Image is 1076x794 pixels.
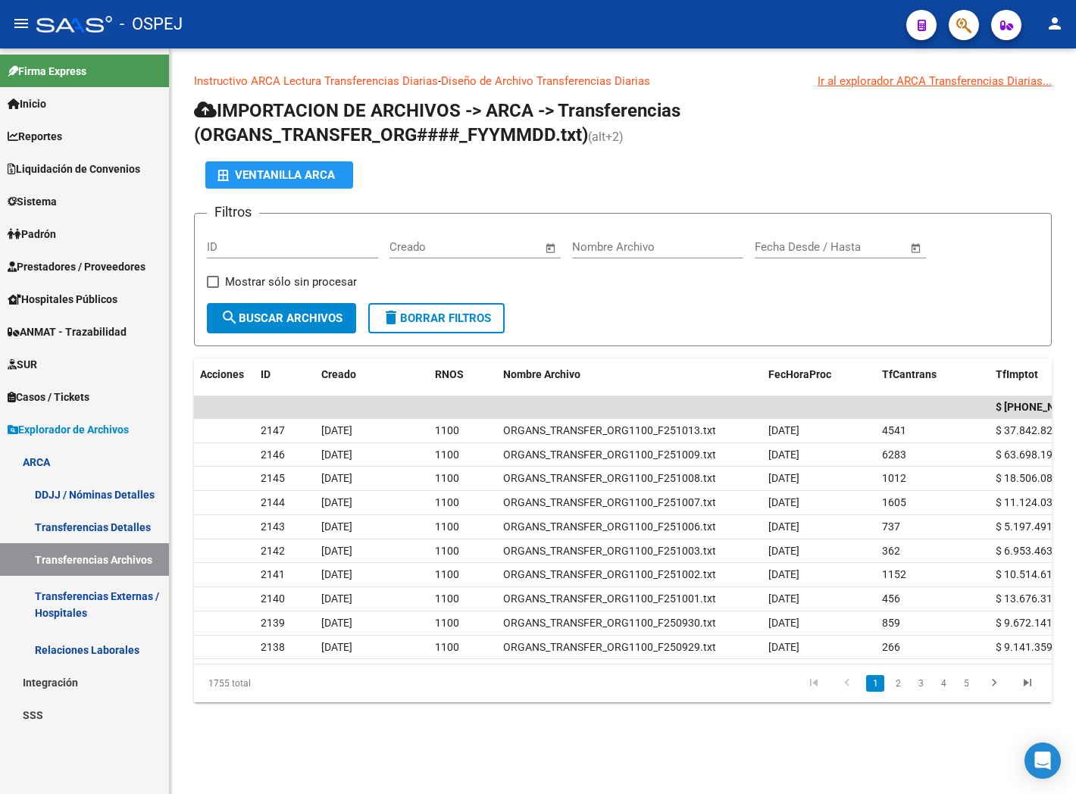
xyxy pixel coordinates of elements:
span: [DATE] [768,568,799,580]
span: ORGANS_TRANSFER_ORG1100_F251013.txt [503,424,716,436]
h3: Filtros [207,202,259,223]
a: go to last page [1013,675,1042,692]
span: 362 [882,545,900,557]
div: Open Intercom Messenger [1024,742,1061,779]
span: Padrón [8,226,56,242]
button: Open calendar [543,239,560,257]
span: 4541 [882,424,906,436]
span: [DATE] [321,568,352,580]
a: go to next page [980,675,1009,692]
span: [DATE] [768,424,799,436]
mat-icon: person [1046,14,1064,33]
span: 2138 [261,641,285,653]
span: 1100 [435,520,459,533]
span: ORGANS_TRANSFER_ORG1100_F251003.txt [503,545,716,557]
span: ORGANS_TRANSFER_ORG1100_F250930.txt [503,617,716,629]
span: Firma Express [8,63,86,80]
span: Mostrar sólo sin procesar [225,273,357,291]
span: ORGANS_TRANSFER_ORG1100_F251006.txt [503,520,716,533]
a: 3 [912,675,930,692]
span: 2139 [261,617,285,629]
span: Sistema [8,193,57,210]
span: 1100 [435,617,459,629]
span: RNOS [435,368,464,380]
a: Instructivo ARCA Lectura Transferencias Diarias [194,74,438,88]
span: Borrar Filtros [382,311,491,325]
span: Prestadores / Proveedores [8,258,145,275]
span: Reportes [8,128,62,145]
span: [DATE] [321,545,352,557]
span: 2145 [261,472,285,484]
span: [DATE] [768,472,799,484]
span: $ 5.197.491,43 [996,520,1067,533]
span: [DATE] [321,472,352,484]
span: TfImptot [996,368,1038,380]
span: [DATE] [768,520,799,533]
span: [DATE] [768,641,799,653]
span: 2142 [261,545,285,557]
span: 1100 [435,424,459,436]
span: [DATE] [768,617,799,629]
span: 1100 [435,472,459,484]
span: Nombre Archivo [503,368,580,380]
span: 2147 [261,424,285,436]
span: Casos / Tickets [8,389,89,405]
datatable-header-cell: Creado [315,358,429,391]
span: Acciones [200,368,244,380]
span: [DATE] [321,496,352,508]
a: 2 [889,675,907,692]
div: Ir al explorador ARCA Transferencias Diarias... [818,73,1052,89]
span: FecHoraProc [768,368,831,380]
span: [DATE] [321,424,352,436]
button: Ventanilla ARCA [205,161,353,189]
span: $ 6.953.463,54 [996,545,1067,557]
span: 1100 [435,496,459,508]
span: ORGANS_TRANSFER_ORG1100_F251008.txt [503,472,716,484]
span: - OSPEJ [120,8,183,41]
span: [DATE] [321,520,352,533]
span: 266 [882,641,900,653]
span: $ 13.676.311,53 [996,592,1073,605]
span: [DATE] [768,592,799,605]
span: $ 18.506.088,14 [996,472,1073,484]
span: [DATE] [321,641,352,653]
input: Fecha fin [830,240,903,254]
input: Fecha inicio [389,240,451,254]
span: SUR [8,356,37,373]
a: go to previous page [833,675,862,692]
span: 2140 [261,592,285,605]
span: ORGANS_TRANSFER_ORG1100_F250929.txt [503,641,716,653]
span: $ 11.124.033,43 [996,496,1073,508]
mat-icon: menu [12,14,30,33]
a: go to first page [799,675,828,692]
span: 1100 [435,545,459,557]
span: 2144 [261,496,285,508]
span: 2141 [261,568,285,580]
span: $ 9.141.359,68 [996,641,1067,653]
a: 5 [957,675,975,692]
mat-icon: search [221,308,239,327]
span: 1012 [882,472,906,484]
span: [DATE] [768,496,799,508]
span: Hospitales Públicos [8,291,117,308]
span: 1100 [435,568,459,580]
span: ORGANS_TRANSFER_ORG1100_F251002.txt [503,568,716,580]
span: Inicio [8,95,46,112]
span: 456 [882,592,900,605]
span: 1100 [435,592,459,605]
input: Fecha inicio [755,240,816,254]
li: page 2 [887,671,909,696]
span: 6283 [882,449,906,461]
a: 1 [866,675,884,692]
span: Liquidación de Convenios [8,161,140,177]
span: (alt+2) [588,130,624,144]
datatable-header-cell: FecHoraProc [762,358,876,391]
datatable-header-cell: ID [255,358,315,391]
div: Ventanilla ARCA [217,161,341,189]
a: 4 [934,675,952,692]
span: Buscar Archivos [221,311,343,325]
button: Borrar Filtros [368,303,505,333]
span: IMPORTACION DE ARCHIVOS -> ARCA -> Transferencias (ORGANS_TRANSFER_ORG####_FYYMMDD.txt) [194,100,680,145]
span: $ 9.672.141,05 [996,617,1067,629]
span: 1100 [435,449,459,461]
